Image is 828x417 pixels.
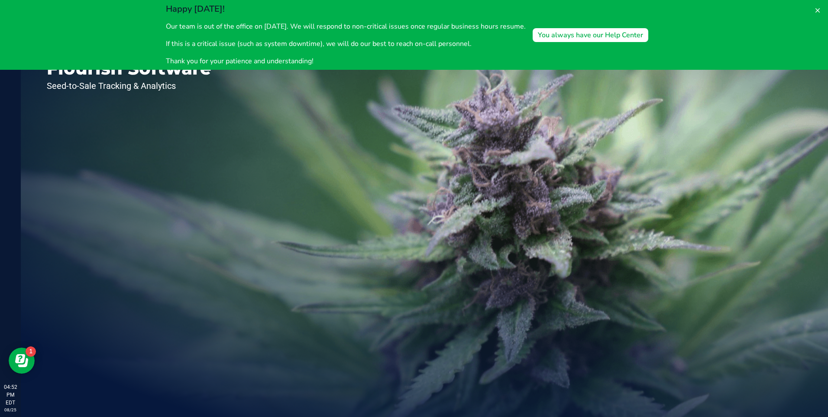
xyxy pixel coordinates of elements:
iframe: Resource center [9,348,35,374]
p: If this is a critical issue (such as system downtime), we will do our best to reach on-call perso... [166,39,526,49]
iframe: Resource center unread badge [26,346,36,357]
p: Thank you for your patience and understanding! [166,56,526,66]
p: Flourish Software [47,60,211,77]
h2: Happy [DATE]! [166,3,526,14]
p: Seed-to-Sale Tracking & Analytics [47,81,211,90]
p: 08/25 [4,407,17,413]
div: You always have our Help Center [538,30,643,40]
p: 04:52 PM EDT [4,383,17,407]
p: Our team is out of the office on [DATE]. We will respond to non-critical issues once regular busi... [166,21,526,32]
